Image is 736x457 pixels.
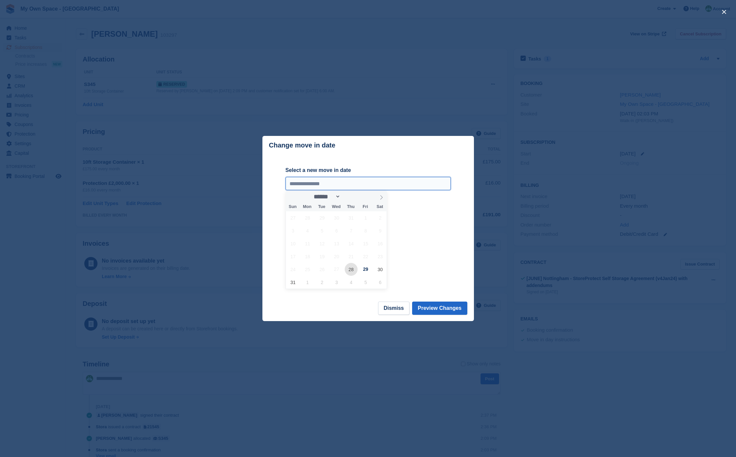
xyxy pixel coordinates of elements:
button: Preview Changes [412,302,467,315]
span: September 2, 2025 [316,276,329,289]
span: August 3, 2025 [287,224,299,237]
span: August 7, 2025 [345,224,358,237]
span: August 13, 2025 [330,237,343,250]
span: August 15, 2025 [359,237,372,250]
span: August 31, 2025 [287,276,299,289]
span: August 21, 2025 [345,250,358,263]
p: Change move in date [269,142,335,149]
span: August 12, 2025 [316,237,329,250]
span: September 6, 2025 [374,276,387,289]
select: Month [311,193,340,200]
span: August 29, 2025 [359,263,372,276]
span: September 1, 2025 [301,276,314,289]
span: August 30, 2025 [374,263,387,276]
span: September 3, 2025 [330,276,343,289]
button: Dismiss [378,302,409,315]
span: Sun [286,205,300,209]
button: close [719,7,729,17]
span: August 4, 2025 [301,224,314,237]
span: August 19, 2025 [316,250,329,263]
span: Mon [300,205,314,209]
span: August 24, 2025 [287,263,299,276]
span: August 28, 2025 [345,263,358,276]
span: August 1, 2025 [359,211,372,224]
span: July 31, 2025 [345,211,358,224]
span: August 23, 2025 [374,250,387,263]
span: August 20, 2025 [330,250,343,263]
span: Fri [358,205,372,209]
span: Sat [372,205,387,209]
span: Tue [314,205,329,209]
span: August 2, 2025 [374,211,387,224]
span: August 5, 2025 [316,224,329,237]
span: September 5, 2025 [359,276,372,289]
label: Select a new move in date [286,166,451,174]
input: Year [340,193,361,200]
span: August 25, 2025 [301,263,314,276]
span: August 16, 2025 [374,237,387,250]
span: August 8, 2025 [359,224,372,237]
span: August 22, 2025 [359,250,372,263]
span: July 30, 2025 [330,211,343,224]
span: September 4, 2025 [345,276,358,289]
span: August 27, 2025 [330,263,343,276]
span: July 29, 2025 [316,211,329,224]
span: July 27, 2025 [287,211,299,224]
span: August 11, 2025 [301,237,314,250]
span: Wed [329,205,343,209]
span: August 17, 2025 [287,250,299,263]
span: Thu [343,205,358,209]
span: August 26, 2025 [316,263,329,276]
span: August 14, 2025 [345,237,358,250]
span: August 6, 2025 [330,224,343,237]
span: August 18, 2025 [301,250,314,263]
span: August 9, 2025 [374,224,387,237]
span: July 28, 2025 [301,211,314,224]
span: August 10, 2025 [287,237,299,250]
